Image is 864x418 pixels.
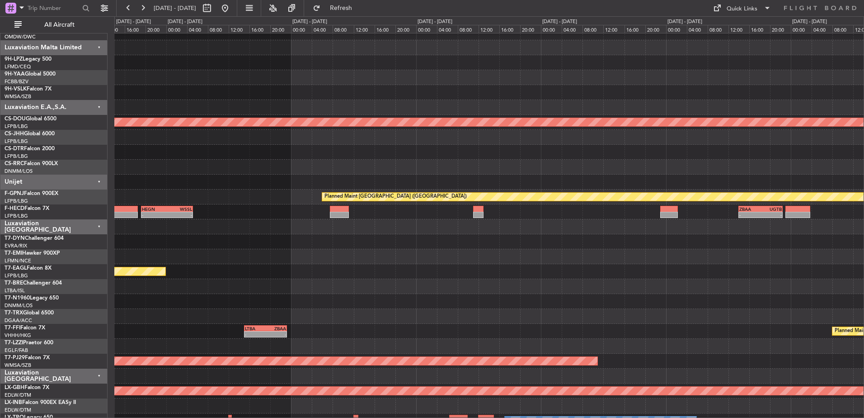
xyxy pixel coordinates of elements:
div: 08:00 [708,25,728,33]
div: 20:00 [270,25,291,33]
div: LTBA [245,326,266,331]
span: 9H-LPZ [5,57,23,62]
a: EDLW/DTM [5,407,31,413]
a: DNMM/LOS [5,168,33,175]
a: CS-DTRFalcon 2000 [5,146,55,152]
a: T7-EAGLFalcon 8X [5,266,52,271]
a: T7-DYNChallenger 604 [5,236,64,241]
a: DNMM/LOS [5,302,33,309]
div: 12:00 [603,25,624,33]
span: T7-TRX [5,310,23,316]
div: 16:00 [249,25,270,33]
div: 00:00 [791,25,812,33]
div: 16:00 [375,25,395,33]
a: WMSA/SZB [5,93,31,100]
span: 9H-YAA [5,71,25,77]
a: 9H-YAAGlobal 5000 [5,71,56,77]
div: 04:00 [687,25,708,33]
a: F-HECDFalcon 7X [5,206,49,211]
a: 9H-LPZLegacy 500 [5,57,52,62]
div: 00:00 [166,25,187,33]
span: T7-PJ29 [5,355,25,361]
a: F-GPNJFalcon 900EX [5,191,58,196]
a: T7-PJ29Falcon 7X [5,355,50,361]
a: 9H-VSLKFalcon 7X [5,86,52,92]
div: - [245,332,266,337]
a: FCBB/BZV [5,78,28,85]
a: LTBA/ISL [5,287,25,294]
div: [DATE] - [DATE] [542,18,577,26]
div: 04:00 [187,25,208,33]
div: 04:00 [562,25,582,33]
a: WMSA/SZB [5,362,31,369]
span: F-GPNJ [5,191,24,196]
div: ZBAA [739,206,761,212]
a: DGAA/ACC [5,317,32,324]
a: T7-EMIHawker 900XP [5,251,60,256]
span: CS-DOU [5,116,26,122]
div: 08:00 [832,25,853,33]
a: LFPB/LBG [5,123,28,130]
a: CS-RRCFalcon 900LX [5,161,58,166]
span: T7-DYN [5,236,25,241]
div: 04:00 [812,25,832,33]
a: T7-FFIFalcon 7X [5,325,45,331]
a: T7-TRXGlobal 6500 [5,310,54,316]
div: HEGN [142,206,167,212]
div: [DATE] - [DATE] [168,18,202,26]
div: - [167,212,192,218]
span: T7-EMI [5,251,22,256]
span: All Aircraft [23,22,95,28]
a: LX-INBFalcon 900EX EASy II [5,400,76,405]
span: [DATE] - [DATE] [154,4,196,12]
span: 9H-VSLK [5,86,27,92]
a: LFMD/CEQ [5,63,31,70]
span: T7-EAGL [5,266,27,271]
span: CS-RRC [5,161,24,166]
span: CS-JHH [5,131,24,137]
a: VHHH/HKG [5,332,31,339]
div: ZBAA [265,326,286,331]
div: 16:00 [625,25,645,33]
a: T7-LZZIPraetor 600 [5,340,53,346]
div: 08:00 [333,25,353,33]
a: CS-JHHGlobal 6000 [5,131,55,137]
div: 20:00 [146,25,166,33]
div: [DATE] - [DATE] [116,18,151,26]
span: T7-FFI [5,325,20,331]
div: [DATE] - [DATE] [418,18,452,26]
a: T7-BREChallenger 604 [5,280,62,286]
span: Refresh [322,5,360,11]
div: 00:00 [291,25,312,33]
div: 04:00 [437,25,458,33]
div: 00:00 [541,25,562,33]
a: LFPB/LBG [5,153,28,160]
span: T7-N1960 [5,295,30,301]
a: LFPB/LBG [5,198,28,204]
input: Trip Number [28,1,80,15]
div: 12:00 [354,25,375,33]
div: 12:00 [479,25,499,33]
span: T7-BRE [5,280,23,286]
span: CS-DTR [5,146,24,152]
span: F-HECD [5,206,24,211]
a: CS-DOUGlobal 6500 [5,116,56,122]
div: - [739,212,761,218]
div: 08:00 [458,25,479,33]
span: LX-GBH [5,385,24,390]
div: - [761,212,782,218]
div: - [142,212,167,218]
div: 04:00 [312,25,333,33]
a: OMDW/DWC [5,33,36,40]
div: Planned Maint [GEOGRAPHIC_DATA] ([GEOGRAPHIC_DATA]) [324,190,467,204]
a: T7-N1960Legacy 650 [5,295,59,301]
a: LFPB/LBG [5,213,28,219]
div: 16:00 [499,25,520,33]
button: Refresh [309,1,363,15]
a: EDLW/DTM [5,392,31,399]
div: 20:00 [520,25,541,33]
div: 08:00 [208,25,229,33]
div: [DATE] - [DATE] [792,18,827,26]
div: [DATE] - [DATE] [292,18,327,26]
a: LX-GBHFalcon 7X [5,385,49,390]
